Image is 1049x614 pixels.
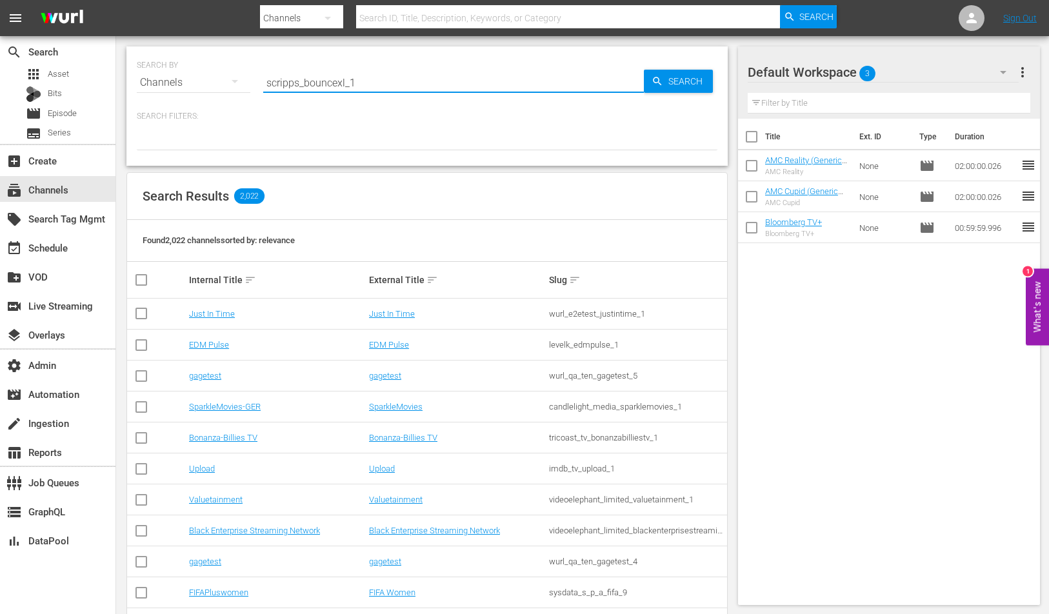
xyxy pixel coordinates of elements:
[6,241,22,256] span: Schedule
[6,358,22,373] span: Admin
[369,371,401,381] a: gagetest
[1021,188,1036,204] span: reorder
[369,340,409,350] a: EDM Pulse
[950,181,1021,212] td: 02:00:00.026
[1015,57,1030,88] button: more_vert
[26,126,41,141] span: Series
[765,168,849,176] div: AMC Reality
[189,340,229,350] a: EDM Pulse
[854,212,914,243] td: None
[765,119,852,155] th: Title
[854,181,914,212] td: None
[143,235,295,245] span: Found 2,022 channels sorted by: relevance
[919,158,935,173] span: Episode
[137,64,250,101] div: Channels
[549,464,725,473] div: imdb_tv_upload_1
[549,433,725,442] div: tricoast_tv_bonanzabilliestv_1
[189,526,320,535] a: Black Enterprise Streaming Network
[549,402,725,411] div: candlelight_media_sparklemovies_1
[569,274,581,286] span: sort
[947,119,1024,155] th: Duration
[6,183,22,198] span: Channels
[799,5,834,28] span: Search
[765,199,849,207] div: AMC Cupid
[919,189,935,204] span: Episode
[549,495,725,504] div: videoelephant_limited_valuetainment_1
[189,495,243,504] a: Valuetainment
[765,186,843,206] a: AMC Cupid (Generic EPG)
[950,150,1021,181] td: 02:00:00.026
[765,217,822,227] a: Bloomberg TV+
[6,416,22,431] span: Ingestion
[369,272,545,288] div: External Title
[189,433,257,442] a: Bonanza-Billies TV
[6,212,22,227] span: Search Tag Mgmt
[1026,269,1049,346] button: Open Feedback Widget
[234,188,265,204] span: 2,022
[765,155,847,175] a: AMC Reality (Generic EPG)
[369,557,401,566] a: gagetest
[6,328,22,343] span: Overlays
[549,557,725,566] div: wurl_qa_ten_gagetest_4
[748,54,1019,90] div: Default Workspace
[369,588,415,597] a: FIFA Women
[765,230,822,238] div: Bloomberg TV+
[859,60,875,87] span: 3
[854,150,914,181] td: None
[369,464,395,473] a: Upload
[48,87,62,100] span: Bits
[369,433,437,442] a: Bonanza-Billies TV
[549,272,725,288] div: Slug
[26,66,41,82] span: Asset
[1015,64,1030,80] span: more_vert
[143,188,229,204] span: Search Results
[6,445,22,461] span: Reports
[137,111,717,122] p: Search Filters:
[950,212,1021,243] td: 00:59:59.996
[6,533,22,549] span: DataPool
[1021,219,1036,235] span: reorder
[8,10,23,26] span: menu
[31,3,93,34] img: ans4CAIJ8jUAAAAAAAAAAAAAAAAAAAAAAAAgQb4GAAAAAAAAAAAAAAAAAAAAAAAAJMjXAAAAAAAAAAAAAAAAAAAAAAAAgAT5G...
[369,309,415,319] a: Just In Time
[48,126,71,139] span: Series
[369,402,423,411] a: SparkleMovies
[912,119,947,155] th: Type
[189,588,248,597] a: FIFAPluswomen
[426,274,438,286] span: sort
[6,45,22,60] span: Search
[189,557,221,566] a: gagetest
[644,70,713,93] button: Search
[549,526,725,535] div: videoelephant_limited_blackenterprisestreamingnetwork_1
[6,153,22,169] span: Create
[1021,157,1036,173] span: reorder
[6,270,22,285] span: VOD
[189,371,221,381] a: gagetest
[852,119,912,155] th: Ext. ID
[48,68,69,81] span: Asset
[6,387,22,402] span: Automation
[549,340,725,350] div: levelk_edmpulse_1
[6,475,22,491] span: Job Queues
[48,107,77,120] span: Episode
[1003,13,1037,23] a: Sign Out
[549,371,725,381] div: wurl_qa_ten_gagetest_5
[663,70,713,93] span: Search
[245,274,256,286] span: sort
[189,464,215,473] a: Upload
[189,309,235,319] a: Just In Time
[26,86,41,102] div: Bits
[26,106,41,121] span: Episode
[6,504,22,520] span: GraphQL
[919,220,935,235] span: Episode
[6,299,22,314] span: Live Streaming
[189,402,261,411] a: SparkleMovies-GER
[549,588,725,597] div: sysdata_s_p_a_fifa_9
[549,309,725,319] div: wurl_e2etest_justintime_1
[189,272,365,288] div: Internal Title
[780,5,837,28] button: Search
[369,526,500,535] a: Black Enterprise Streaming Network
[369,495,423,504] a: Valuetainment
[1023,266,1033,277] div: 1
